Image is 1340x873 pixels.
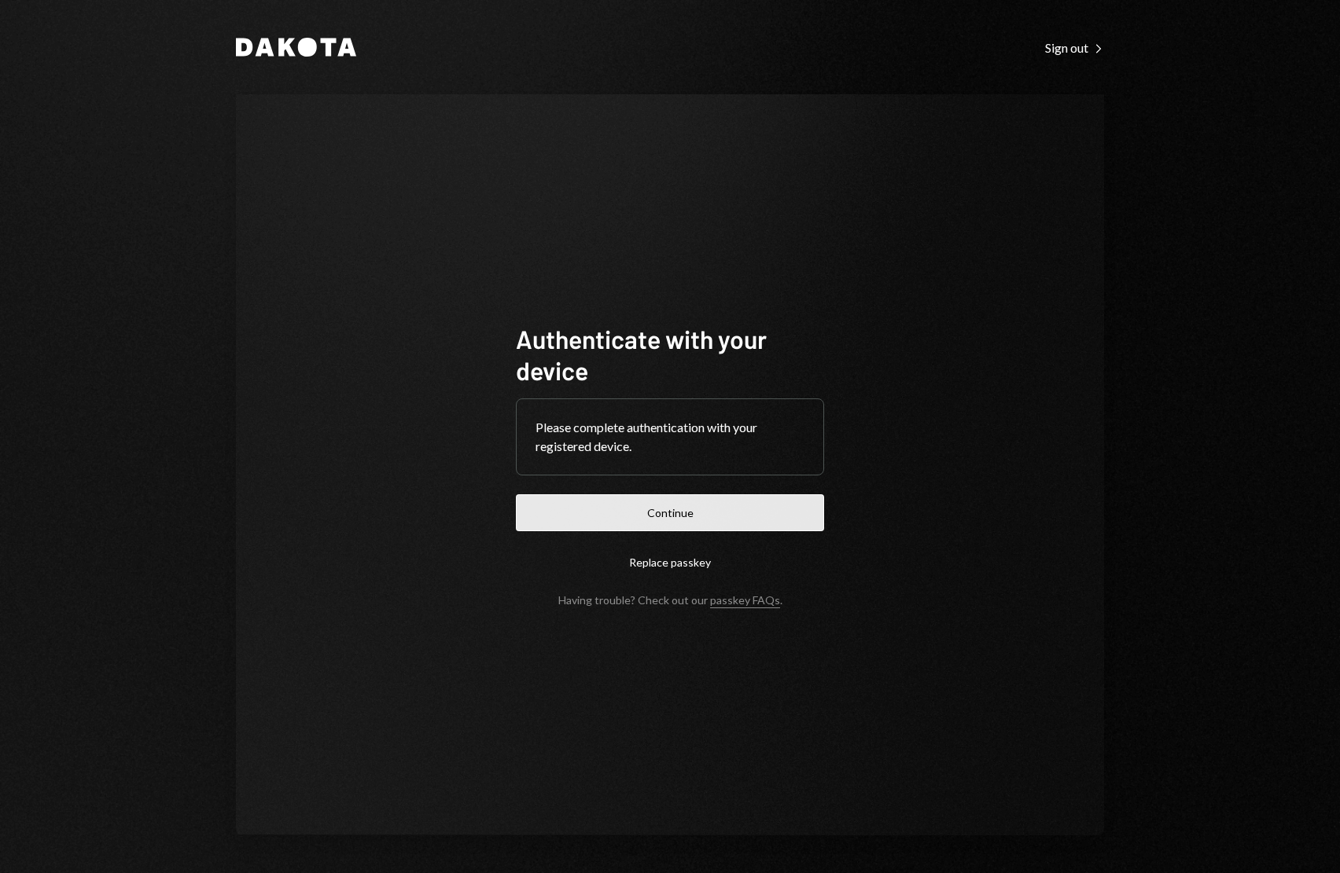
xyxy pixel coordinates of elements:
[516,544,824,581] button: Replace passkey
[558,593,782,607] div: Having trouble? Check out our .
[1045,39,1104,56] a: Sign out
[516,494,824,531] button: Continue
[710,593,780,608] a: passkey FAQs
[536,418,804,456] div: Please complete authentication with your registered device.
[1045,40,1104,56] div: Sign out
[516,323,824,386] h1: Authenticate with your device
